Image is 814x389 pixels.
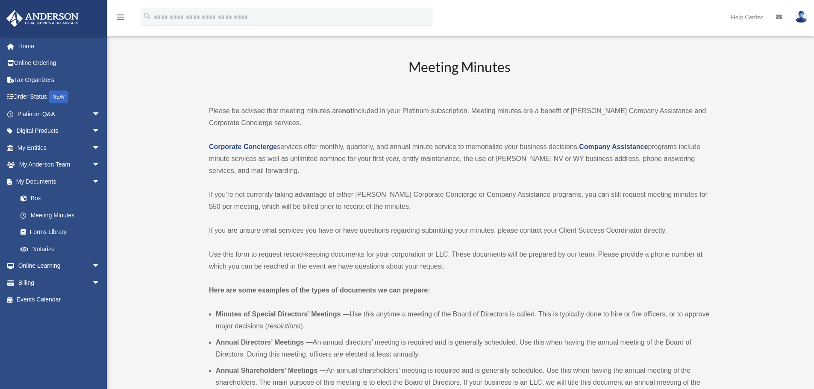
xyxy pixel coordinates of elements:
p: Please be advised that meeting minutes are included in your Platinum subscription. Meeting minute... [209,105,710,129]
a: Tax Organizers [6,71,113,88]
img: Anderson Advisors Platinum Portal [4,10,81,27]
span: arrow_drop_down [92,123,109,140]
i: menu [115,12,126,22]
b: Minutes of Special Directors’ Meetings — [216,310,350,318]
strong: not [342,107,353,114]
a: Forms Library [12,224,113,241]
a: Digital Productsarrow_drop_down [6,123,113,140]
p: If you’re not currently taking advantage of either [PERSON_NAME] Corporate Concierge or Company A... [209,189,710,213]
h2: Meeting Minutes [209,58,710,93]
span: arrow_drop_down [92,173,109,190]
a: Order StatusNEW [6,88,113,106]
b: Annual Directors’ Meetings — [216,339,313,346]
span: arrow_drop_down [92,139,109,157]
a: Online Learningarrow_drop_down [6,257,113,275]
p: services offer monthly, quarterly, and annual minute service to memorialize your business decisio... [209,141,710,177]
a: menu [115,15,126,22]
span: arrow_drop_down [92,105,109,123]
a: Company Assistance [579,143,648,150]
div: NEW [49,91,68,103]
a: My Anderson Teamarrow_drop_down [6,156,113,173]
a: Meeting Minutes [12,207,109,224]
span: arrow_drop_down [92,257,109,275]
a: Box [12,190,113,207]
p: Use this form to request record-keeping documents for your corporation or LLC. These documents wi... [209,249,710,272]
p: If you are unsure what services you have or have questions regarding submitting your minutes, ple... [209,225,710,237]
a: My Entitiesarrow_drop_down [6,139,113,156]
a: Notarize [12,240,113,257]
a: Online Ordering [6,55,113,72]
i: search [143,12,152,21]
a: Corporate Concierge [209,143,277,150]
a: Platinum Q&Aarrow_drop_down [6,105,113,123]
a: My Documentsarrow_drop_down [6,173,113,190]
li: An annual directors’ meeting is required and is generally scheduled. Use this when having the ann... [216,336,710,360]
li: Use this anytime a meeting of the Board of Directors is called. This is typically done to hire or... [216,308,710,332]
span: arrow_drop_down [92,156,109,174]
em: resolutions [267,322,300,330]
a: Billingarrow_drop_down [6,274,113,291]
img: User Pic [795,11,808,23]
a: Home [6,38,113,55]
a: Events Calendar [6,291,113,308]
span: arrow_drop_down [92,274,109,292]
b: Annual Shareholders’ Meetings — [216,367,326,374]
strong: Here are some examples of the types of documents we can prepare: [209,287,430,294]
